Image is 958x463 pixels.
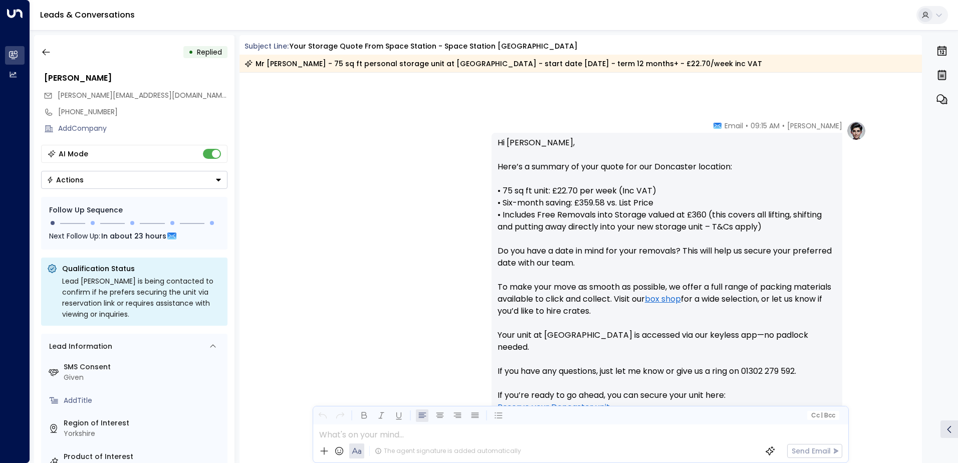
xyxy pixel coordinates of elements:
[188,43,193,61] div: •
[64,395,223,406] div: AddTitle
[47,175,84,184] div: Actions
[41,171,227,189] div: Button group with a nested menu
[58,107,227,117] div: [PHONE_NUMBER]
[846,121,866,141] img: profile-logo.png
[787,121,842,131] span: [PERSON_NAME]
[44,72,227,84] div: [PERSON_NAME]
[725,121,743,131] span: Email
[245,59,762,69] div: Mr [PERSON_NAME] - 75 sq ft personal storage unit at [GEOGRAPHIC_DATA] - start date [DATE] - term...
[58,90,227,101] span: richard_carey@btinternet.com
[64,362,223,372] label: SMS Consent
[290,41,578,52] div: Your storage quote from Space Station - Space Station [GEOGRAPHIC_DATA]
[782,121,785,131] span: •
[101,230,166,242] span: In about 23 hours
[62,264,221,274] p: Qualification Status
[807,411,839,420] button: Cc|Bcc
[40,9,135,21] a: Leads & Conversations
[316,409,329,422] button: Undo
[58,123,227,134] div: AddCompany
[64,418,223,428] label: Region of Interest
[49,230,219,242] div: Next Follow Up:
[197,47,222,57] span: Replied
[245,41,289,51] span: Subject Line:
[334,409,346,422] button: Redo
[41,171,227,189] button: Actions
[64,451,223,462] label: Product of Interest
[59,149,88,159] div: AI Mode
[811,412,835,419] span: Cc Bcc
[64,428,223,439] div: Yorkshire
[58,90,228,100] span: [PERSON_NAME][EMAIL_ADDRESS][DOMAIN_NAME]
[498,137,836,449] p: Hi [PERSON_NAME], Here’s a summary of your quote for our Doncaster location: • 75 sq ft unit: £22...
[751,121,780,131] span: 09:15 AM
[64,372,223,383] div: Given
[498,401,610,413] a: Reserve your Doncaster unit
[821,412,823,419] span: |
[645,293,681,305] a: box shop
[46,341,112,352] div: Lead Information
[62,276,221,320] div: Lead [PERSON_NAME] is being contacted to confirm if he prefers securing the unit via reservation ...
[49,205,219,215] div: Follow Up Sequence
[375,446,521,455] div: The agent signature is added automatically
[746,121,748,131] span: •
